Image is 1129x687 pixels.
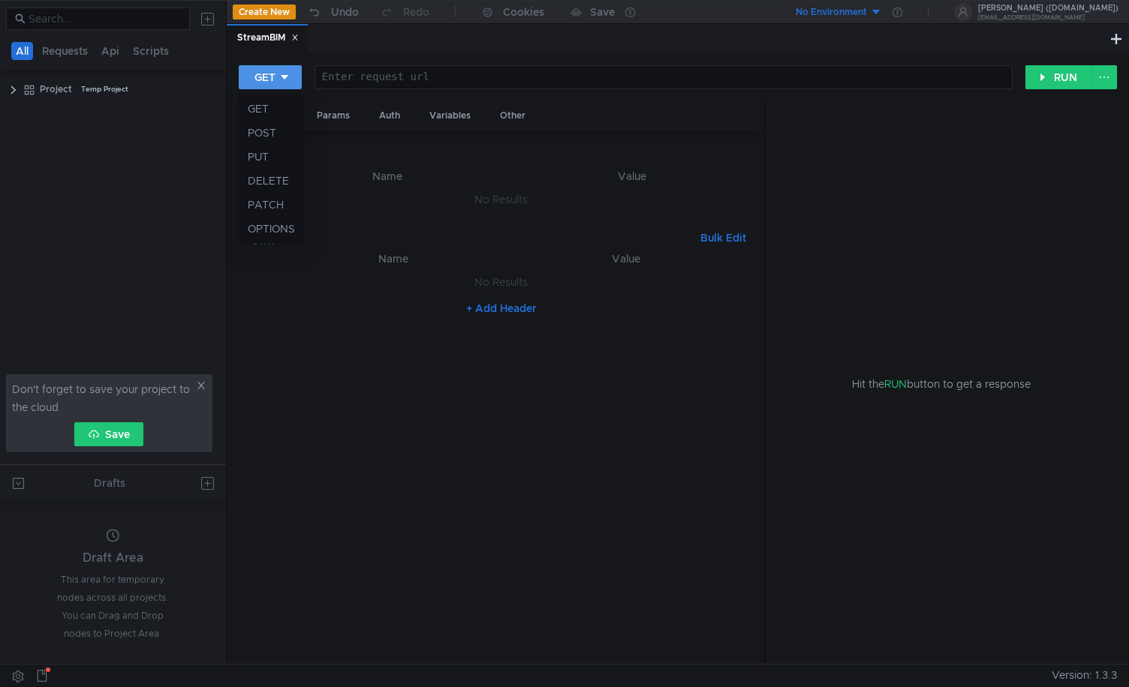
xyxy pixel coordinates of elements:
li: PUT [239,145,304,169]
li: OPTIONS [239,217,304,241]
li: POST [239,121,304,145]
li: DELETE [239,169,304,193]
li: GET [239,97,304,121]
li: PATCH [239,193,304,217]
